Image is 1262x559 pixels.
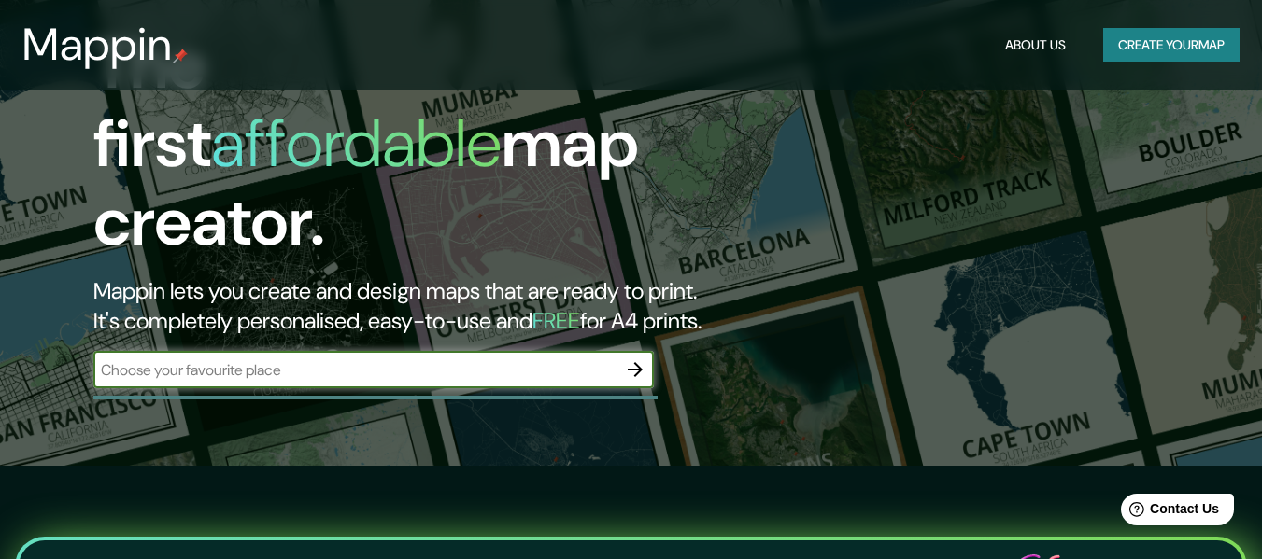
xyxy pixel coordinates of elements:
[93,359,617,381] input: Choose your favourite place
[93,26,725,276] h1: The first map creator.
[1096,486,1241,538] iframe: Help widget launcher
[22,19,173,71] h3: Mappin
[211,100,502,187] h1: affordable
[532,306,580,335] h5: FREE
[93,276,725,336] h2: Mappin lets you create and design maps that are ready to print. It's completely personalised, eas...
[173,49,188,63] img: mappin-pin
[998,28,1073,63] button: About Us
[1103,28,1240,63] button: Create yourmap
